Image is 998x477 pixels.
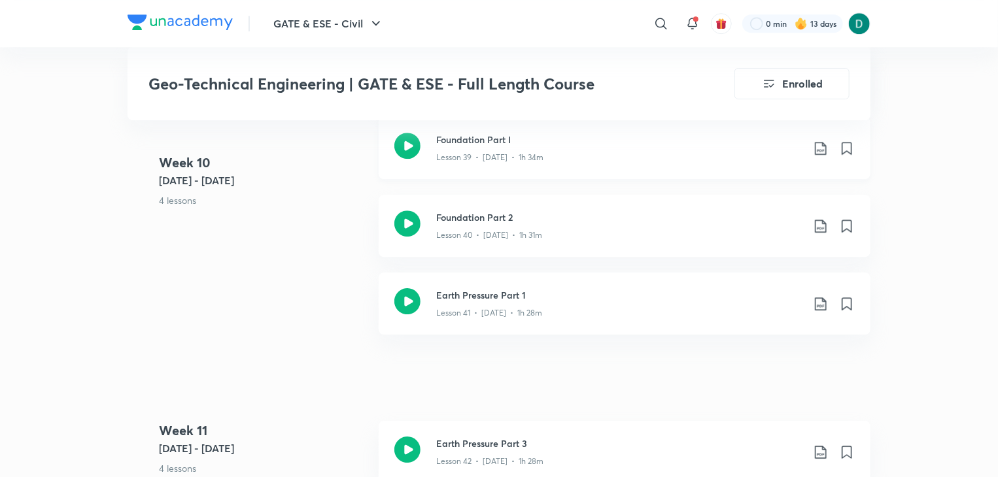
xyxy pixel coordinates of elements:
[379,272,870,350] a: Earth Pressure Part 1Lesson 41 • [DATE] • 1h 28m
[159,440,368,456] h5: [DATE] - [DATE]
[734,68,850,99] button: Enrolled
[128,14,233,30] img: Company Logo
[148,74,661,93] h3: Geo-Technical Engineering | GATE & ESE - Full Length Course
[436,307,542,319] p: Lesson 41 • [DATE] • 1h 28m
[436,436,802,450] h3: Earth Pressure Part 3
[159,461,368,475] p: 4 lessons
[711,13,732,34] button: avatar
[159,194,368,208] p: 4 lessons
[379,117,870,195] a: Foundation Part ILesson 39 • [DATE] • 1h 34m
[436,455,543,467] p: Lesson 42 • [DATE] • 1h 28m
[436,229,542,241] p: Lesson 40 • [DATE] • 1h 31m
[795,17,808,30] img: streak
[436,288,802,302] h3: Earth Pressure Part 1
[128,14,233,33] a: Company Logo
[436,210,802,224] h3: Foundation Part 2
[436,133,802,146] h3: Foundation Part I
[379,195,870,272] a: Foundation Part 2Lesson 40 • [DATE] • 1h 31m
[159,173,368,189] h5: [DATE] - [DATE]
[848,12,870,35] img: Diksha Mishra
[715,18,727,29] img: avatar
[159,154,368,173] h4: Week 10
[159,421,368,440] h4: Week 11
[266,10,392,37] button: GATE & ESE - Civil
[436,152,543,163] p: Lesson 39 • [DATE] • 1h 34m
